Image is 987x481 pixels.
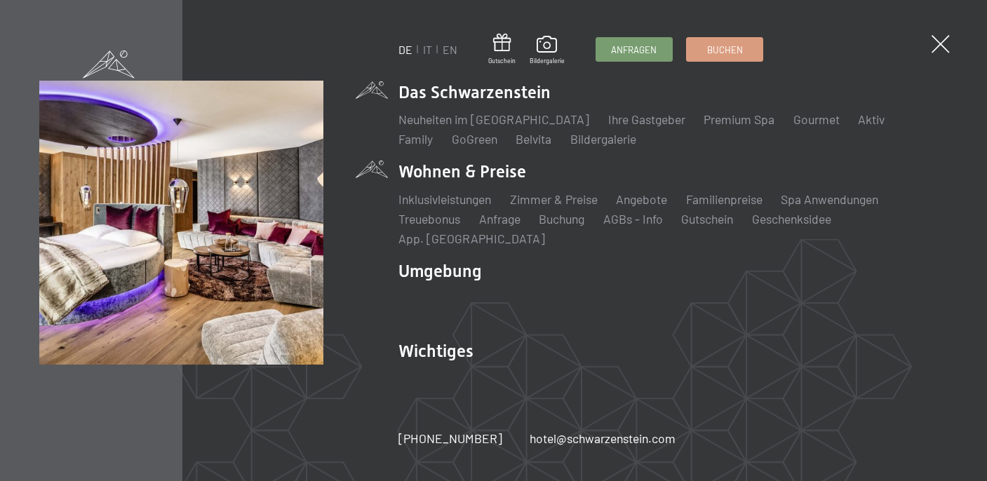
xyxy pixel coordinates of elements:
span: Bildergalerie [530,57,565,65]
a: Buchen [687,38,763,61]
a: Gourmet [793,111,840,127]
a: EN [443,43,458,56]
a: IT [424,43,433,56]
a: Anfragen [596,38,672,61]
a: Buchung [539,211,585,226]
a: Gutschein [681,211,733,226]
a: Belvita [516,131,552,147]
span: [PHONE_NUMBER] [399,431,503,446]
a: Premium Spa [704,111,775,127]
a: Aktiv [858,111,885,127]
a: Familienpreise [686,191,763,207]
a: [PHONE_NUMBER] [399,430,503,447]
span: Anfragen [612,43,657,56]
a: App. [GEOGRAPHIC_DATA] [399,231,546,246]
a: Bildergalerie [570,131,636,147]
a: Gutschein [489,34,516,65]
a: Inklusivleistungen [399,191,492,207]
a: Treuebonus [399,211,461,226]
a: Anfrage [479,211,521,226]
a: Family [399,131,434,147]
a: hotel@schwarzenstein.com [530,430,676,447]
a: Angebote [617,191,668,207]
a: Bildergalerie [530,36,565,65]
a: Neuheiten im [GEOGRAPHIC_DATA] [399,111,590,127]
a: AGBs - Info [603,211,663,226]
a: DE [399,43,413,56]
a: Geschenksidee [752,211,831,226]
a: GoGreen [452,131,497,147]
a: Zimmer & Preise [510,191,598,207]
a: Spa Anwendungen [781,191,878,207]
span: Gutschein [489,57,516,65]
span: Buchen [707,43,743,56]
a: Ihre Gastgeber [608,111,685,127]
